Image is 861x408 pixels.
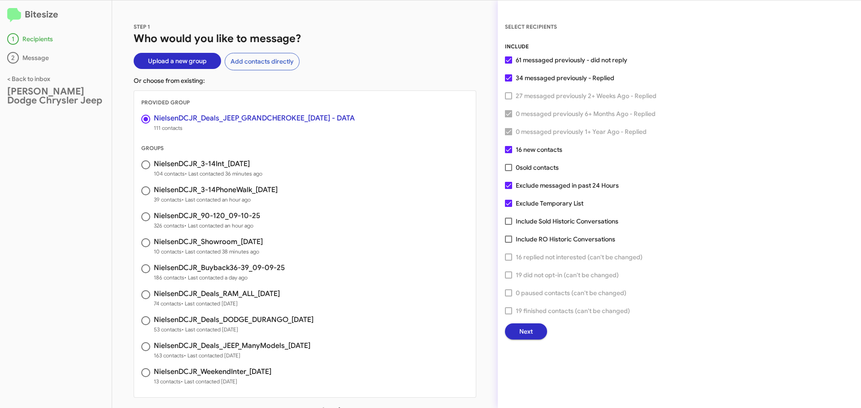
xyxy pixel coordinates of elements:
[154,169,262,178] span: 104 contacts
[154,325,313,334] span: 53 contacts
[181,300,238,307] span: • Last contacted [DATE]
[7,33,104,45] div: Recipients
[154,299,280,308] span: 74 contacts
[154,290,280,297] h3: NielsenDCJR_Deals_RAM_ALL_[DATE]
[505,23,557,30] span: SELECT RECIPIENTS
[516,126,647,137] span: 0 messaged previously 1+ Year Ago - Replied
[516,162,559,173] span: 0
[225,53,300,70] button: Add contacts directly
[154,221,260,230] span: 326 contacts
[184,222,253,229] span: • Last contacted an hour ago
[505,42,854,51] div: INCLUDE
[154,160,262,167] h3: NielsenDCJR_3-14Int_[DATE]
[154,377,271,386] span: 13 contacts
[154,316,313,323] h3: NielsenDCJR_Deals_DODGE_DURANGO_[DATE]
[7,75,50,83] a: < Back to inbox
[134,53,221,69] button: Upload a new group
[134,23,150,30] span: STEP 1
[154,186,278,193] h3: NielsenDCJR_3-14PhoneWalk_[DATE]
[7,52,104,64] div: Message
[516,216,618,227] span: Include Sold Historic Conversations
[516,180,619,191] span: Exclude messaged in past 24 Hours
[134,144,476,153] div: GROUPS
[7,87,104,105] div: [PERSON_NAME] Dodge Chrysler Jeep
[154,212,260,219] h3: NielsenDCJR_90-120_09-10-25
[516,252,643,262] span: 16 replied not interested (can't be changed)
[182,326,238,333] span: • Last contacted [DATE]
[519,323,533,339] span: Next
[516,198,583,209] span: Exclude Temporary List
[7,33,19,45] div: 1
[134,31,476,46] h1: Who would you like to message?
[7,8,21,22] img: logo-minimal.svg
[154,264,285,271] h3: NielsenDCJR_Buyback36-39_09-09-25
[148,53,207,69] span: Upload a new group
[516,270,619,280] span: 19 did not opt-in (can't be changed)
[181,378,237,385] span: • Last contacted [DATE]
[516,55,627,65] span: 61 messaged previously - did not reply
[154,238,263,245] h3: NielsenDCJR_Showroom_[DATE]
[154,368,271,375] h3: NielsenDCJR_WeekendInter_[DATE]
[516,305,630,316] span: 19 finished contacts (can't be changed)
[520,163,559,172] span: sold contacts
[516,73,614,83] span: 34 messaged previously - Replied
[184,274,248,281] span: • Last contacted a day ago
[516,288,626,298] span: 0 paused contacts (can't be changed)
[516,144,562,155] span: 16 new contacts
[154,351,310,360] span: 163 contacts
[185,170,262,177] span: • Last contacted 36 minutes ago
[184,352,240,359] span: • Last contacted [DATE]
[505,323,547,339] button: Next
[134,76,476,85] p: Or choose from existing:
[516,90,657,101] span: 27 messaged previously 2+ Weeks Ago - Replied
[154,342,310,349] h3: NielsenDCJR_Deals_JEEP_ManyModels_[DATE]
[7,8,104,22] h2: Bitesize
[516,108,656,119] span: 0 messaged previously 6+ Months Ago - Replied
[134,98,476,107] div: PROVIDED GROUP
[182,196,251,203] span: • Last contacted an hour ago
[7,52,19,64] div: 2
[182,248,259,255] span: • Last contacted 38 minutes ago
[154,195,278,204] span: 39 contacts
[154,115,355,122] h3: NielsenDCJR_Deals_JEEP_GRANDCHEROKEE_[DATE] - DATA
[516,234,615,245] span: Include RO Historic Conversations
[154,273,285,282] span: 186 contacts
[154,124,355,133] span: 111 contacts
[154,247,263,256] span: 10 contacts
